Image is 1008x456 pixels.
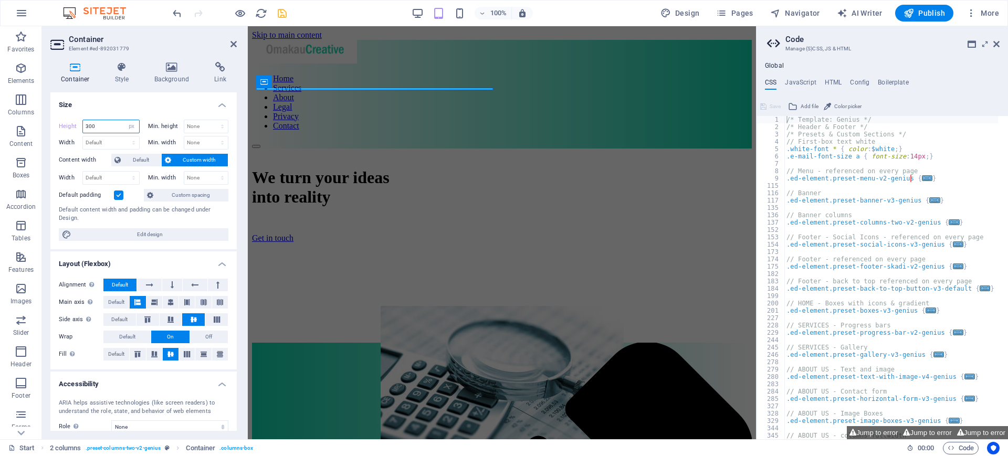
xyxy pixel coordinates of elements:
div: 229 [757,329,785,336]
div: 153 [757,234,785,241]
span: Default [112,279,128,291]
div: 201 [757,307,785,314]
span: Custom spacing [156,189,225,202]
div: 280 [757,373,785,380]
button: Color picker [822,100,863,113]
h4: Background [144,62,204,84]
img: Editor Logo [60,7,139,19]
span: Default [119,331,135,343]
span: Default [124,154,158,166]
div: 283 [757,380,785,388]
h4: Boilerplate [878,79,909,90]
div: 228 [757,322,785,329]
div: 285 [757,395,785,402]
h2: Code [785,35,1000,44]
span: ... [922,175,932,181]
span: Color picker [834,100,862,113]
p: Forms [12,423,30,431]
label: Min. height [148,123,184,129]
div: 344 [757,425,785,432]
p: Elements [8,77,35,85]
div: 116 [757,189,785,197]
nav: breadcrumb [50,442,254,454]
button: undo [171,7,183,19]
span: Add file [801,100,818,113]
button: Custom width [162,154,228,166]
button: Usercentrics [987,442,1000,454]
label: Width [59,140,82,145]
div: 199 [757,292,785,300]
i: This element is a customizable preset [165,445,170,451]
span: Navigator [770,8,820,18]
label: Min. width [148,140,184,145]
h2: Container [69,35,237,44]
span: : [925,444,927,452]
label: Content width [59,154,111,166]
p: Favorites [7,45,34,54]
div: ARIA helps assistive technologies (like screen readers) to understand the role, state, and behavi... [59,399,228,416]
button: On [151,331,189,343]
label: Height [59,123,82,129]
div: 279 [757,366,785,373]
span: ... [949,418,960,423]
div: 8 [757,167,785,175]
div: 246 [757,351,785,358]
div: 4 [757,138,785,145]
p: Boxes [13,171,30,179]
p: Footer [12,391,30,400]
label: Width [59,175,82,181]
label: Default padding [59,189,114,202]
div: 200 [757,300,785,307]
span: On [167,331,174,343]
span: Code [948,442,974,454]
button: Default [103,279,136,291]
div: 2 [757,123,785,131]
button: Add file [786,100,820,113]
span: Edit design [75,228,225,241]
p: Header [10,360,31,368]
div: 327 [757,402,785,410]
div: 173 [757,248,785,256]
i: Save (Ctrl+S) [276,7,288,19]
span: ... [953,330,963,335]
label: Fill [59,348,103,360]
div: 182 [757,270,785,278]
h4: JavaScript [785,79,816,90]
div: 6 [757,153,785,160]
span: Custom width [174,154,225,166]
span: Design [660,8,700,18]
div: 137 [757,219,785,226]
span: ... [964,374,975,379]
button: Default [111,154,161,166]
button: Jump to error [847,426,900,439]
span: Role [59,420,81,432]
div: 135 [757,204,785,211]
div: Default content width and padding can be changed under Design. [59,206,228,223]
div: 175 [757,263,785,270]
span: Default [108,348,124,360]
div: 245 [757,344,785,351]
h4: Size [50,92,237,111]
span: Default [111,313,128,326]
p: Images [10,297,32,305]
div: Design (Ctrl+Alt+Y) [656,5,704,22]
span: More [966,8,999,18]
span: ... [953,241,963,247]
button: More [962,5,1003,22]
span: ... [949,219,960,225]
div: 152 [757,226,785,234]
button: Off [190,331,228,343]
span: ... [980,285,990,291]
button: 100% [475,7,512,19]
span: Click to select. Double-click to edit [50,442,81,454]
h3: Manage (S)CSS, JS & HTML [785,44,979,54]
div: 117 [757,197,785,204]
h4: Container [50,62,104,84]
div: 183 [757,278,785,285]
button: save [276,7,288,19]
p: Accordion [6,203,36,211]
div: 136 [757,211,785,219]
button: Design [656,5,704,22]
button: Publish [895,5,953,22]
span: Click to select. Double-click to edit [186,442,215,454]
